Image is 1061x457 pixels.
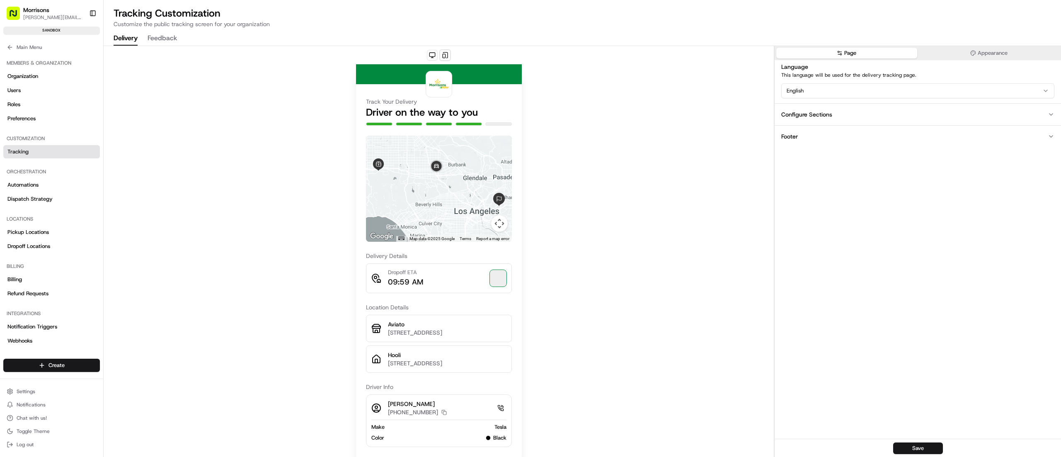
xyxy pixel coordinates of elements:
a: Refund Requests [3,287,100,300]
span: Chat with us! [17,415,47,421]
button: Feedback [148,32,177,46]
a: Open this area in Google Maps (opens a new window) [368,231,395,242]
button: Footer [775,125,1061,147]
span: Notification Triggers [7,323,57,331]
button: Save [893,442,943,454]
p: [STREET_ADDRESS] [388,359,506,367]
a: 💻API Documentation [67,117,136,132]
div: Orchestration [3,165,100,178]
span: Tracking [7,148,29,156]
button: Page [776,48,917,58]
button: Configure Sections [775,103,1061,125]
p: Aviato [388,320,506,328]
a: Pickup Locations [3,226,100,239]
input: Clear [22,54,137,63]
button: Chat with us! [3,412,100,424]
span: Preferences [7,115,36,122]
p: [STREET_ADDRESS] [388,328,506,337]
span: Settings [17,388,35,395]
img: Google [368,231,395,242]
a: Tracking [3,145,100,158]
a: Notification Triggers [3,320,100,333]
span: Organization [7,73,38,80]
button: Log out [3,439,100,450]
span: Roles [7,101,20,108]
span: Color [371,434,384,442]
span: Map data ©2025 Google [409,236,455,241]
h3: Track Your Delivery [366,97,512,106]
button: Morrisons[PERSON_NAME][EMAIL_ADDRESS][PERSON_NAME][DOMAIN_NAME] [3,3,86,23]
button: [PERSON_NAME][EMAIL_ADDRESS][PERSON_NAME][DOMAIN_NAME] [23,14,82,21]
span: Webhooks [7,337,32,345]
p: [PERSON_NAME] [388,400,447,408]
p: Customize the public tracking screen for your organization [114,20,1051,28]
div: Footer [781,132,798,141]
button: Map camera controls [491,215,508,232]
button: Start new chat [141,82,151,92]
a: Preferences [3,112,100,125]
span: Billing [7,276,22,283]
h2: Driver on the way to you [366,106,512,119]
p: Dropoff ETA [388,269,423,276]
div: Customization [3,132,100,145]
a: Billing [3,273,100,286]
a: Webhooks [3,334,100,348]
img: Nash [8,9,25,25]
span: Black [493,434,506,442]
div: Locations [3,212,100,226]
img: 1736555255976-a54dd68f-1ca7-489b-9aae-adbdc363a1c4 [8,80,23,95]
a: Organization [3,70,100,83]
button: Create [3,359,100,372]
span: Make [371,423,385,431]
button: Keyboard shortcuts [398,236,404,240]
span: Knowledge Base [17,121,63,129]
p: Hooli [388,351,506,359]
div: We're available if you need us! [28,88,105,95]
button: Morrisons [23,6,49,14]
span: Tesla [494,423,506,431]
span: Notifications [17,401,46,408]
a: Users [3,84,100,97]
p: [PHONE_NUMBER] [388,408,438,416]
div: Start new chat [28,80,136,88]
span: Refund Requests [7,290,48,297]
label: Language [781,63,808,70]
img: logo-public_tracking_screen-Morrisons-1755246098031.png [428,73,450,95]
div: 📗 [8,122,15,128]
span: Dispatch Strategy [7,195,53,203]
span: API Documentation [78,121,133,129]
span: Log out [17,441,34,448]
div: Integrations [3,307,100,320]
span: Dropoff Locations [7,243,50,250]
div: 💻 [70,122,77,128]
span: Users [7,87,21,94]
span: Pickup Locations [7,228,49,236]
button: Settings [3,386,100,397]
span: Toggle Theme [17,428,50,435]
a: Automations [3,178,100,192]
span: Main Menu [17,44,42,51]
h2: Tracking Customization [114,7,1051,20]
p: 09:59 AM [388,276,423,288]
div: Billing [3,260,100,273]
a: Roles [3,98,100,111]
button: Appearance [919,48,1060,58]
h3: Driver Info [366,383,512,391]
a: Powered byPylon [58,141,100,147]
a: Dropoff Locations [3,240,100,253]
p: Welcome 👋 [8,34,151,47]
p: This language will be used for the delivery tracking page. [781,72,1054,78]
span: Automations [7,181,39,189]
h3: Location Details [366,303,512,311]
div: Configure Sections [781,110,832,119]
a: 📗Knowledge Base [5,117,67,132]
a: Terms [460,236,471,241]
h3: Delivery Details [366,252,512,260]
a: Report a map error [476,236,509,241]
button: Delivery [114,32,138,46]
button: Notifications [3,399,100,411]
div: Members & Organization [3,56,100,70]
a: Dispatch Strategy [3,192,100,206]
